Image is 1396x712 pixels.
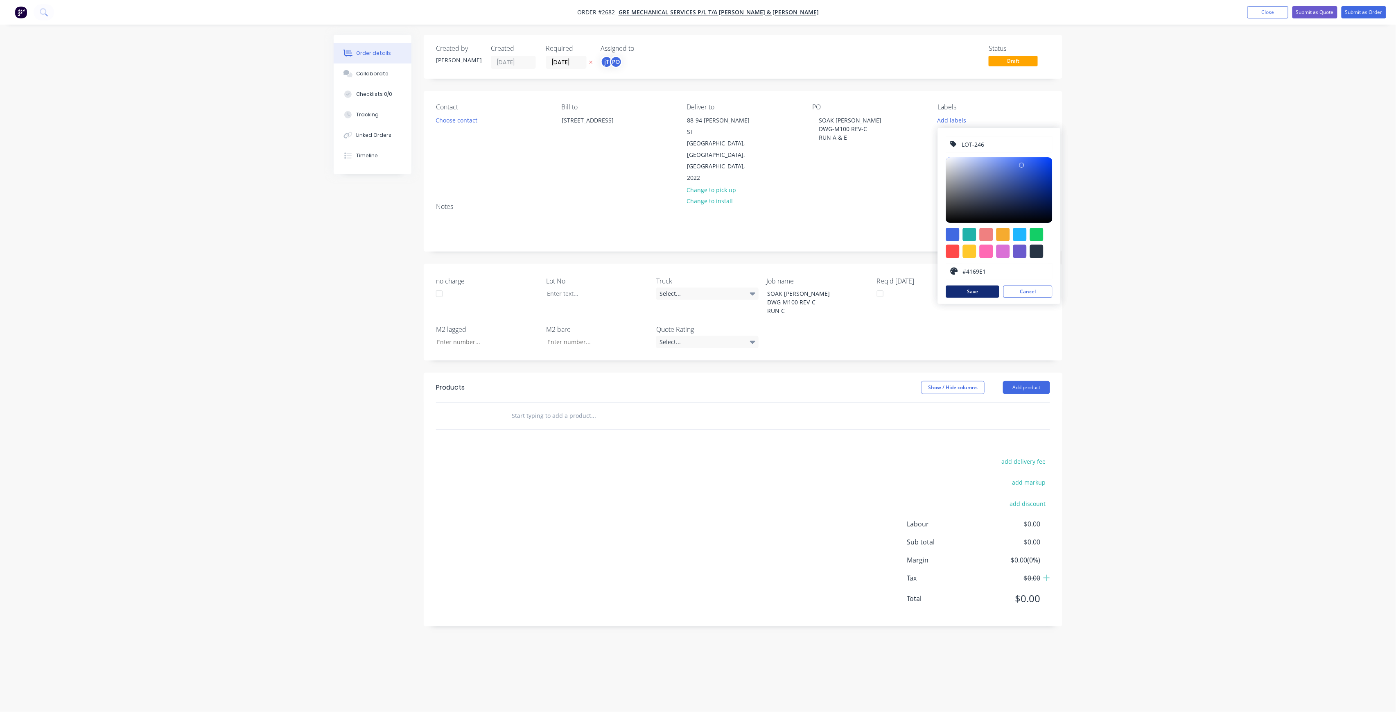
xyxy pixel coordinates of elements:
[1003,381,1050,394] button: Add product
[357,50,391,57] div: Order details
[907,537,980,547] span: Sub total
[656,324,759,334] label: Quote Rating
[357,70,389,77] div: Collaborate
[921,381,985,394] button: Show / Hide columns
[989,56,1038,66] span: Draft
[963,228,976,241] div: #20b2aa
[1292,6,1337,18] button: Submit as Quote
[933,114,971,125] button: Add labels
[334,145,411,166] button: Timeline
[436,203,1050,211] div: Notes
[989,45,1050,52] div: Status
[961,136,1048,152] input: Enter label name...
[812,114,888,143] div: SOAK [PERSON_NAME] DWG-M100 REV- C RUN A & E
[436,276,538,286] label: no charge
[540,336,648,348] input: Enter number...
[1247,6,1288,18] button: Close
[907,573,980,583] span: Tax
[907,555,980,565] span: Margin
[980,591,1040,606] span: $0.00
[963,245,976,258] div: #ffc82c
[357,152,378,159] div: Timeline
[1030,245,1044,258] div: #273444
[980,519,1040,529] span: $0.00
[491,45,536,52] div: Created
[546,324,648,334] label: M2 bare
[601,45,682,52] div: Assigned to
[561,103,673,111] div: Bill to
[680,114,762,184] div: 88-94 [PERSON_NAME] ST[GEOGRAPHIC_DATA], [GEOGRAPHIC_DATA], [GEOGRAPHIC_DATA], 2022
[357,91,393,98] div: Checklists 0/0
[980,228,993,241] div: #f08080
[656,288,759,300] div: Select...
[430,336,538,348] input: Enter number...
[761,288,863,317] div: SOAK [PERSON_NAME] DWG-M100 REV-C RUN C
[601,56,622,68] button: jTPO
[980,537,1040,547] span: $0.00
[687,103,799,111] div: Deliver to
[334,43,411,63] button: Order details
[767,276,869,286] label: Job name
[980,573,1040,583] span: $0.00
[1030,228,1044,241] div: #13ce66
[1013,228,1027,241] div: #1fb6ff
[687,115,755,138] div: 88-94 [PERSON_NAME] ST
[577,9,619,16] span: Order #2682 -
[562,115,630,126] div: [STREET_ADDRESS]
[1013,245,1027,258] div: #6a5acd
[436,45,481,52] div: Created by
[1342,6,1386,18] button: Submit as Order
[334,125,411,145] button: Linked Orders
[946,245,960,258] div: #ff4949
[656,276,759,286] label: Truck
[980,245,993,258] div: #ff69b4
[1008,477,1050,488] button: add markup
[687,138,755,184] div: [GEOGRAPHIC_DATA], [GEOGRAPHIC_DATA], [GEOGRAPHIC_DATA], 2022
[682,184,741,195] button: Change to pick up
[907,519,980,529] span: Labour
[357,132,392,139] div: Linked Orders
[334,84,411,104] button: Checklists 0/0
[431,114,482,125] button: Choose contact
[436,56,481,64] div: [PERSON_NAME]
[996,228,1010,241] div: #f6ab2f
[555,114,637,141] div: [STREET_ADDRESS]
[601,56,613,68] div: jT
[511,408,675,424] input: Start typing to add a product...
[546,45,591,52] div: Required
[334,104,411,125] button: Tracking
[436,324,538,334] label: M2 lagged
[938,103,1050,111] div: Labels
[682,195,737,206] button: Change to install
[812,103,924,111] div: PO
[619,9,819,16] a: GRE Mechanical Services P/L t/a [PERSON_NAME] & [PERSON_NAME]
[980,555,1040,565] span: $0.00 ( 0 %)
[946,286,999,298] button: Save
[357,111,379,118] div: Tracking
[1003,286,1053,298] button: Cancel
[907,594,980,603] span: Total
[334,63,411,84] button: Collaborate
[997,456,1050,467] button: add delivery fee
[15,6,27,18] img: Factory
[436,383,465,392] div: Products
[877,276,979,286] label: Req'd [DATE]
[610,56,622,68] div: PO
[1005,498,1050,509] button: add discount
[996,245,1010,258] div: #da70d6
[656,336,759,348] div: Select...
[946,228,960,241] div: #4169e1
[546,276,648,286] label: Lot No
[436,103,548,111] div: Contact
